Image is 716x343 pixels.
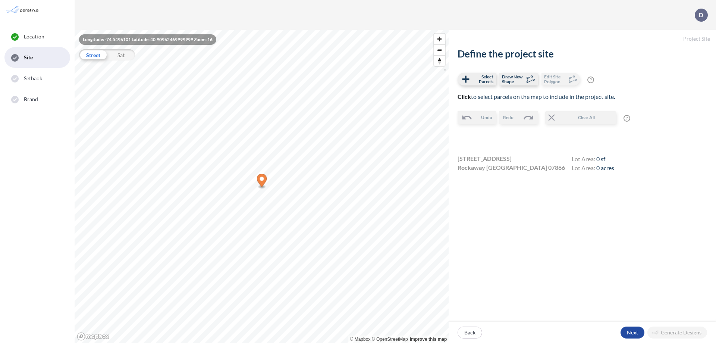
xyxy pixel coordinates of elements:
[587,77,594,83] span: ?
[6,3,42,17] img: Parafin
[107,49,135,60] div: Sat
[75,30,449,343] canvas: Map
[24,96,38,103] span: Brand
[624,115,630,122] span: ?
[434,45,445,55] span: Zoom out
[77,332,110,341] a: Mapbox homepage
[471,74,493,84] span: Select Parcels
[544,74,566,84] span: Edit Site Polygon
[458,327,482,339] button: Back
[621,327,644,339] button: Next
[434,55,445,66] button: Reset bearing to north
[24,33,44,40] span: Location
[434,34,445,44] button: Zoom in
[627,329,638,336] p: Next
[699,12,703,18] p: D
[410,337,447,342] a: Improve this map
[503,114,514,121] span: Redo
[458,93,615,100] span: to select parcels on the map to include in the project site.
[79,34,216,45] div: Longitude: -74.5496101 Latitude: 40.90962469999999 Zoom: 16
[464,329,475,336] p: Back
[350,337,371,342] a: Mapbox
[257,174,267,189] div: Map marker
[79,49,107,60] div: Street
[458,154,512,163] span: [STREET_ADDRESS]
[372,337,408,342] a: OpenStreetMap
[458,48,707,60] h2: Define the project site
[24,54,33,61] span: Site
[545,111,616,124] button: Clear All
[596,164,614,171] span: 0 acres
[572,164,614,173] h4: Lot Area:
[24,75,42,82] span: Setback
[502,74,524,84] span: Draw New Shape
[434,56,445,66] span: Reset bearing to north
[596,155,605,162] span: 0 sf
[434,44,445,55] button: Zoom out
[572,155,614,164] h4: Lot Area:
[449,30,716,48] h5: Project Site
[458,93,471,100] b: Click
[499,111,538,124] button: Redo
[481,114,492,121] span: Undo
[557,114,615,121] span: Clear All
[458,163,565,172] span: Rockaway [GEOGRAPHIC_DATA] 07866
[458,111,496,124] button: Undo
